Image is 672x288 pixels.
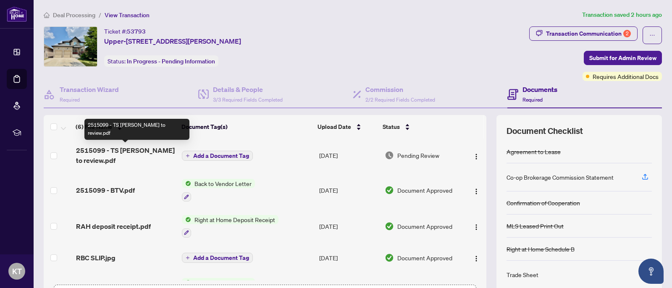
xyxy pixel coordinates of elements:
[84,119,189,140] div: 2515099 - TS [PERSON_NAME] to review.pdf
[191,278,255,287] span: MLS Leased Print Out
[99,10,101,20] li: /
[385,222,394,231] img: Document Status
[213,97,283,103] span: 3/3 Required Fields Completed
[379,115,461,139] th: Status
[385,253,394,262] img: Document Status
[193,153,249,159] span: Add a Document Tag
[507,244,575,254] div: Right at Home Schedule B
[12,265,22,277] span: KT
[593,72,659,81] span: Requires Additional Docs
[76,221,151,231] span: RAH deposit receipt.pdf
[104,26,146,36] div: Ticket #:
[623,30,631,37] div: 2
[105,11,150,19] span: View Transaction
[182,179,255,202] button: Status IconBack to Vendor Letter
[638,259,664,284] button: Open asap
[60,97,80,103] span: Required
[589,51,656,65] span: Submit for Admin Review
[397,151,439,160] span: Pending Review
[44,27,97,66] img: IMG-S12293744_1.jpg
[178,115,315,139] th: Document Tag(s)
[385,186,394,195] img: Document Status
[186,154,190,158] span: plus
[76,185,135,195] span: 2515099 - BTV.pdf
[104,36,241,46] span: Upper-[STREET_ADDRESS][PERSON_NAME]
[72,115,178,139] th: (6) File Name
[60,84,119,94] h4: Transaction Wizard
[182,253,253,263] button: Add a Document Tag
[470,183,483,197] button: Logo
[397,186,452,195] span: Document Approved
[316,244,381,271] td: [DATE]
[182,150,253,161] button: Add a Document Tag
[584,51,662,65] button: Submit for Admin Review
[104,55,218,67] div: Status:
[507,173,614,182] div: Co-op Brokerage Commission Statement
[316,208,381,244] td: [DATE]
[507,125,583,137] span: Document Checklist
[193,255,249,261] span: Add a Document Tag
[507,221,564,230] div: MLS Leased Print Out
[385,151,394,160] img: Document Status
[182,252,253,263] button: Add a Document Tag
[7,6,27,22] img: logo
[470,251,483,264] button: Logo
[186,256,190,260] span: plus
[76,145,175,165] span: 2515099 - TS [PERSON_NAME] to review.pdf
[365,84,435,94] h4: Commission
[397,253,452,262] span: Document Approved
[470,149,483,162] button: Logo
[191,179,255,188] span: Back to Vendor Letter
[522,84,557,94] h4: Documents
[127,58,215,65] span: In Progress - Pending Information
[397,222,452,231] span: Document Approved
[213,84,283,94] h4: Details & People
[44,12,50,18] span: home
[314,115,379,139] th: Upload Date
[473,255,480,262] img: Logo
[529,26,638,41] button: Transaction Communication2
[473,153,480,160] img: Logo
[182,179,191,188] img: Status Icon
[649,32,655,38] span: ellipsis
[365,97,435,103] span: 2/2 Required Fields Completed
[316,172,381,208] td: [DATE]
[182,278,191,287] img: Status Icon
[507,198,580,207] div: Confirmation of Cooperation
[473,188,480,195] img: Logo
[182,215,278,238] button: Status IconRight at Home Deposit Receipt
[318,122,351,131] span: Upload Date
[182,215,191,224] img: Status Icon
[53,11,95,19] span: Deal Processing
[522,97,543,103] span: Required
[182,151,253,161] button: Add a Document Tag
[507,147,561,156] div: Agreement to Lease
[383,122,400,131] span: Status
[582,10,662,20] article: Transaction saved 2 hours ago
[546,27,631,40] div: Transaction Communication
[191,215,278,224] span: Right at Home Deposit Receipt
[76,253,115,263] span: RBC SLIP.jpg
[127,28,146,35] span: 53793
[507,270,538,279] div: Trade Sheet
[316,139,381,172] td: [DATE]
[473,224,480,230] img: Logo
[76,122,112,131] span: (6) File Name
[470,220,483,233] button: Logo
